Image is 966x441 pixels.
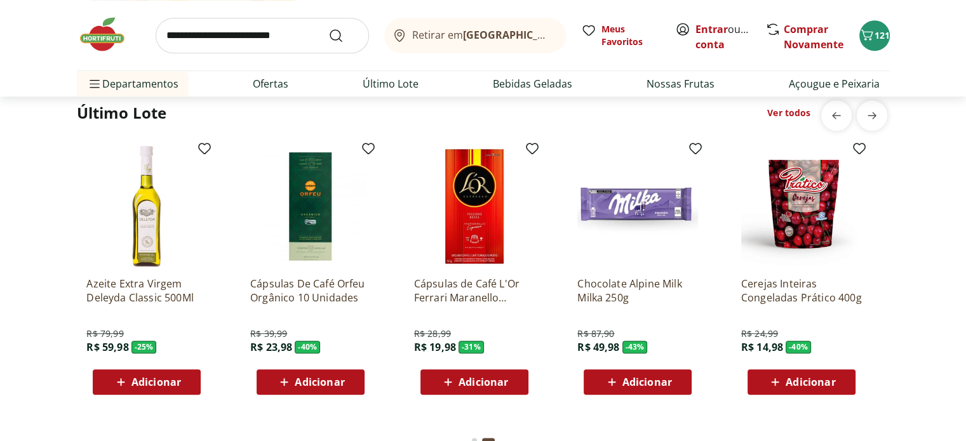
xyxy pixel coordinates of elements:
[295,377,344,387] span: Adicionar
[414,340,456,354] span: R$ 19,98
[577,277,698,305] a: Chocolate Alpine Milk Milka 250g
[786,341,811,353] span: - 40 %
[414,277,535,305] a: Cápsulas de Café L'Or Ferrari Maranello Espresso com 10 Unidades
[577,327,614,340] span: R$ 87,90
[695,22,752,52] span: ou
[156,18,369,53] input: search
[577,340,619,354] span: R$ 49,98
[741,277,862,305] a: Cerejas Inteiras Congeladas Prático 400g
[741,146,862,267] img: Cerejas Inteiras Congeladas Prático 400g
[250,277,371,305] a: Cápsulas De Café Orfeu Orgânico 10 Unidades
[584,369,692,395] button: Adicionar
[741,340,783,354] span: R$ 14,98
[328,28,359,43] button: Submit Search
[647,76,714,91] a: Nossas Frutas
[622,341,648,353] span: - 43 %
[414,327,451,340] span: R$ 28,99
[695,22,765,51] a: Criar conta
[821,100,852,131] button: previous
[86,327,123,340] span: R$ 79,99
[857,100,887,131] button: next
[875,29,890,41] span: 121
[131,341,157,353] span: - 25 %
[601,23,660,48] span: Meus Favoritos
[86,340,128,354] span: R$ 59,98
[493,76,572,91] a: Bebidas Geladas
[384,18,566,53] button: Retirar em[GEOGRAPHIC_DATA]/[GEOGRAPHIC_DATA]
[77,15,140,53] img: Hortifruti
[250,340,292,354] span: R$ 23,98
[412,29,553,41] span: Retirar em
[859,20,890,51] button: Carrinho
[87,69,178,99] span: Departamentos
[77,103,167,123] h2: Último Lote
[459,377,508,387] span: Adicionar
[748,369,855,395] button: Adicionar
[741,327,778,340] span: R$ 24,99
[463,28,677,42] b: [GEOGRAPHIC_DATA]/[GEOGRAPHIC_DATA]
[87,69,102,99] button: Menu
[767,107,810,119] a: Ver todos
[257,369,365,395] button: Adicionar
[363,76,419,91] a: Último Lote
[414,146,535,267] img: Cápsulas de Café L'Or Ferrari Maranello Espresso com 10 Unidades
[789,76,880,91] a: Açougue e Peixaria
[93,369,201,395] button: Adicionar
[581,23,660,48] a: Meus Favoritos
[784,22,843,51] a: Comprar Novamente
[459,341,484,353] span: - 31 %
[131,377,181,387] span: Adicionar
[622,377,672,387] span: Adicionar
[253,76,288,91] a: Ofertas
[250,327,287,340] span: R$ 39,99
[695,22,728,36] a: Entrar
[86,146,207,267] img: Azeite Extra Virgem Deleyda Classic 500Ml
[250,146,371,267] img: Cápsulas De Café Orfeu Orgânico 10 Unidades
[295,341,320,353] span: - 40 %
[420,369,528,395] button: Adicionar
[86,277,207,305] a: Azeite Extra Virgem Deleyda Classic 500Ml
[577,146,698,267] img: Chocolate Alpine Milk Milka 250g
[786,377,835,387] span: Adicionar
